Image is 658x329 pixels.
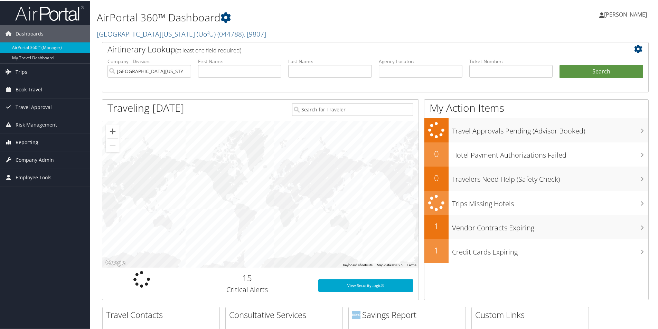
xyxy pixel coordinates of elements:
img: domo-logo.png [352,310,360,318]
h3: Credit Cards Expiring [452,243,648,256]
label: First Name: [198,57,282,64]
a: 1Vendor Contracts Expiring [424,214,648,238]
h2: Travel Contacts [106,308,219,320]
h2: 0 [424,147,449,159]
label: Agency Locator: [379,57,462,64]
h3: Trips Missing Hotels [452,195,648,208]
a: 1Credit Cards Expiring [424,238,648,262]
span: [PERSON_NAME] [604,10,647,18]
h2: Savings Report [352,308,466,320]
input: Search for Traveler [292,102,413,115]
a: Terms (opens in new tab) [407,262,416,266]
a: 0Hotel Payment Authorizations Failed [424,142,648,166]
img: airportal-logo.png [15,4,84,21]
span: , [ 9807 ] [244,29,266,38]
button: Zoom in [106,124,120,138]
a: View SecurityLogic® [318,279,413,291]
span: Reporting [16,133,38,150]
button: Zoom out [106,138,120,152]
a: 0Travelers Need Help (Safety Check) [424,166,648,190]
img: Google [104,258,127,267]
h2: 15 [187,271,308,283]
a: Travel Approvals Pending (Advisor Booked) [424,117,648,142]
span: (at least one field required) [175,46,241,53]
h3: Travel Approvals Pending (Advisor Booked) [452,122,648,135]
span: Map data ©2025 [377,262,403,266]
button: Keyboard shortcuts [343,262,373,267]
h2: 0 [424,171,449,183]
h3: Vendor Contracts Expiring [452,219,648,232]
span: Company Admin [16,151,54,168]
label: Ticket Number: [469,57,553,64]
span: Employee Tools [16,168,51,186]
a: [GEOGRAPHIC_DATA][US_STATE] (UofU) [97,29,266,38]
h3: Critical Alerts [187,284,308,294]
span: Risk Management [16,116,57,133]
h3: Hotel Payment Authorizations Failed [452,146,648,159]
label: Last Name: [288,57,372,64]
h1: AirPortal 360™ Dashboard [97,10,468,24]
h1: Traveling [DATE] [107,100,184,114]
button: Search [560,64,643,78]
span: Travel Approval [16,98,52,115]
h2: 1 [424,244,449,256]
h1: My Action Items [424,100,648,114]
label: Company - Division: [107,57,191,64]
a: Open this area in Google Maps (opens a new window) [104,258,127,267]
h2: Custom Links [475,308,589,320]
span: Dashboards [16,24,44,42]
h2: Consultative Services [229,308,342,320]
span: Book Travel [16,80,42,98]
span: Trips [16,63,27,80]
h2: 1 [424,220,449,231]
h3: Travelers Need Help (Safety Check) [452,170,648,183]
h2: Airtinerary Lookup [107,43,598,54]
a: Trips Missing Hotels [424,190,648,215]
span: ( 044788 ) [217,29,244,38]
a: [PERSON_NAME] [599,3,654,24]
